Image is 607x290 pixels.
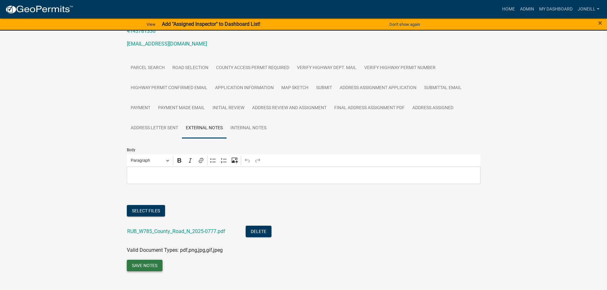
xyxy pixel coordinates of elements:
a: Parcel Search [127,58,169,78]
a: Final Address Assignment PDF [330,98,408,118]
span: Paragraph [131,157,164,164]
a: Payment [127,98,154,118]
span: × [598,18,602,27]
a: [EMAIL_ADDRESS][DOMAIN_NAME] [127,41,207,47]
a: Address Assignment Application [336,78,420,98]
div: Editor toolbar [127,154,481,166]
a: Verify Highway Permit Number [360,58,439,78]
a: Application Information [211,78,278,98]
a: Map Sketch [278,78,312,98]
wm-modal-confirm: Delete Document [246,229,271,235]
a: Address Letter Sent [127,118,182,138]
a: 4143781330 [127,28,155,34]
button: Select files [127,205,165,216]
button: Don't show again [387,19,423,30]
button: Close [598,19,602,27]
span: Valid Document Types: pdf,png,jpg,gif,jpeg [127,247,223,253]
a: View [144,19,158,30]
a: Submittal Email [420,78,466,98]
a: Highway Permit Confirmed Email [127,78,211,98]
a: Payment Made Email [154,98,209,118]
a: Address Assigned [408,98,457,118]
a: Verify Highway Dept. mail [293,58,360,78]
a: Address Review and Assignment [248,98,330,118]
a: joneill [575,3,602,15]
a: Submit [312,78,336,98]
a: Road Selection [169,58,212,78]
label: Body [127,148,135,152]
a: Home [500,3,517,15]
button: Paragraph, Heading [128,156,172,166]
a: Internal Notes [227,118,270,138]
div: Editor editing area: main. Press Alt+0 for help. [127,166,481,184]
a: Admin [517,3,537,15]
a: My Dashboard [537,3,575,15]
button: Save Notes [127,260,163,271]
button: Delete [246,226,271,237]
strong: Add "Assigned Inspector" to Dashboard List! [162,21,260,27]
a: County Access Permit Required [212,58,293,78]
a: Initial Review [209,98,248,118]
a: RUB_W785_County_Road_N_2025-0777.pdf [127,228,225,234]
a: External Notes [182,118,227,138]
